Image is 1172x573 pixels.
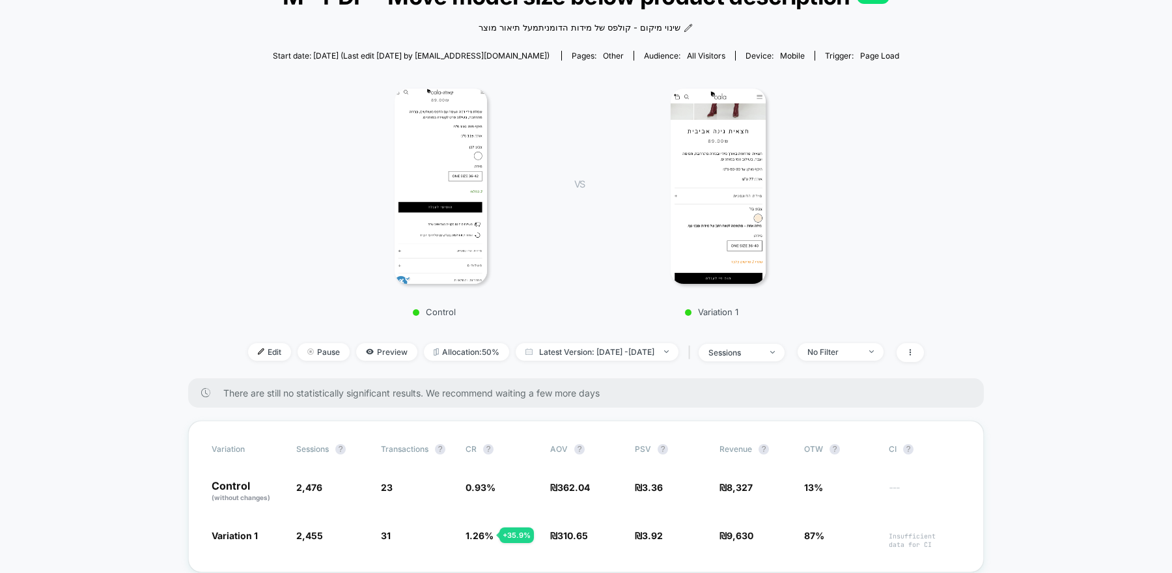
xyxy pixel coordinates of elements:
span: Pause [298,343,350,361]
span: mobile [780,51,805,61]
span: All Visitors [687,51,725,61]
img: end [307,348,314,355]
span: ₪ [635,530,663,541]
div: Pages: [572,51,624,61]
p: Control [320,307,548,317]
img: calendar [525,348,533,355]
span: 23 [381,482,393,493]
div: + 35.9 % [499,527,534,543]
span: | [685,343,699,362]
span: PSV [635,444,651,454]
span: 0.93 % [466,482,495,493]
div: No Filter [807,347,859,357]
span: --- [889,484,960,503]
span: Preview [356,343,417,361]
span: 8,327 [727,482,753,493]
img: end [770,351,775,354]
span: 9,630 [727,530,753,541]
span: ₪ [550,482,590,493]
span: שינוי מיקום - קולפס של מידות הדומניתמעל תיאור מוצר [479,21,680,35]
span: other [603,51,624,61]
span: 31 [381,530,391,541]
button: ? [903,444,914,454]
button: ? [759,444,769,454]
button: ? [435,444,445,454]
span: Variation [212,444,283,454]
span: Insufficient data for CI [889,532,960,549]
img: Control main [395,89,486,284]
span: Edit [248,343,291,361]
img: end [664,350,669,353]
span: 310.65 [557,530,588,541]
span: ₪ [719,482,753,493]
button: ? [658,444,668,454]
span: CR [466,444,477,454]
div: sessions [708,348,760,357]
span: Device: [735,51,815,61]
button: ? [830,444,840,454]
span: ₪ [635,482,663,493]
span: Variation 1 [212,530,258,541]
span: Revenue [719,444,752,454]
span: Transactions [381,444,428,454]
span: AOV [550,444,568,454]
span: ₪ [719,530,753,541]
span: 1.26 % [466,530,494,541]
span: 362.04 [557,482,590,493]
button: ? [574,444,585,454]
span: Sessions [296,444,329,454]
div: Trigger: [825,51,899,61]
span: Start date: [DATE] (Last edit [DATE] by [EMAIL_ADDRESS][DOMAIN_NAME]) [273,51,550,61]
span: VS [574,178,585,189]
img: Variation 1 main [671,89,766,284]
img: edit [258,348,264,355]
img: rebalance [434,348,439,356]
span: 13% [804,482,823,493]
span: There are still no statistically significant results. We recommend waiting a few more days [223,387,958,398]
span: 2,476 [296,482,322,493]
span: Allocation: 50% [424,343,509,361]
div: Audience: [644,51,725,61]
span: 2,455 [296,530,323,541]
button: ? [335,444,346,454]
p: Control [212,481,283,503]
span: ₪ [550,530,588,541]
span: Latest Version: [DATE] - [DATE] [516,343,678,361]
span: 87% [804,530,824,541]
button: ? [483,444,494,454]
span: 3.36 [642,482,663,493]
span: (without changes) [212,494,270,501]
span: 3.92 [642,530,663,541]
img: end [869,350,874,353]
span: CI [889,444,960,454]
span: OTW [804,444,876,454]
span: Page Load [860,51,899,61]
p: Variation 1 [598,307,826,317]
